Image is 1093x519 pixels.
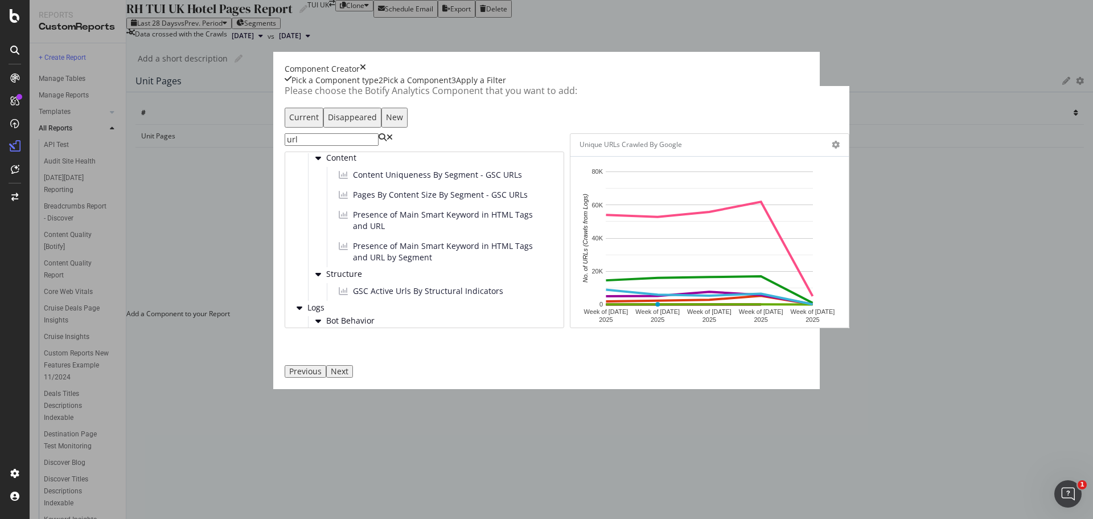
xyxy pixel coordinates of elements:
text: 0 [599,301,603,308]
span: Presence of Main Smart Keyword in HTML Tags and URL [353,209,548,232]
div: Current [289,113,319,122]
text: 2025 [651,316,664,323]
text: 20K [591,268,603,275]
div: Unique URLs Crawled By Google [580,139,682,150]
input: Name of the Botify Component [285,133,379,146]
span: Bot Behavior [326,316,377,326]
text: 60K [591,201,603,208]
iframe: Intercom live chat [1054,480,1082,508]
span: Content Uniqueness By Segment - GSC URLs [353,169,522,181]
text: 80K [591,168,603,175]
span: Presence of Main Smart Keyword in HTML Tags and URL by Segment [353,240,548,263]
div: New [386,113,403,122]
text: Week of [DATE] [635,308,680,315]
div: Pick a Component type [291,75,379,86]
text: 2025 [702,316,716,323]
div: times [360,63,366,75]
div: Previous [289,367,322,376]
text: 2025 [806,316,819,323]
svg: A chart. [580,166,839,333]
button: Disappeared [323,108,381,128]
div: Next [331,367,348,376]
text: Week of [DATE] [584,308,628,315]
span: Pages By Content Size By Segment - GSC URLs [353,189,528,201]
div: Apply a Filter [456,75,506,86]
span: 1 [1078,480,1087,489]
div: modal [273,52,820,389]
span: Structure [326,269,377,279]
button: Previous [285,365,326,378]
text: Week of [DATE] [791,308,835,315]
span: GSC Active Urls By Structural Indicators [353,285,503,297]
button: Current [285,108,323,128]
div: 3 [451,75,456,86]
span: Content [326,153,377,163]
text: 2025 [599,316,613,323]
text: Week of [DATE] [687,308,732,315]
h4: Please choose the Botify Analytics Component that you want to add: [285,86,849,108]
text: 40K [591,235,603,242]
div: Component Creator [285,63,360,75]
text: 2025 [754,316,768,323]
button: Next [326,365,353,378]
button: New [381,108,408,128]
text: No. of URLs (Crawls from Logs) [582,193,589,282]
div: Pick a Component [383,75,451,86]
text: Week of [DATE] [739,308,783,315]
div: 2 [379,75,383,86]
span: Logs [307,303,358,313]
div: Disappeared [328,113,377,122]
